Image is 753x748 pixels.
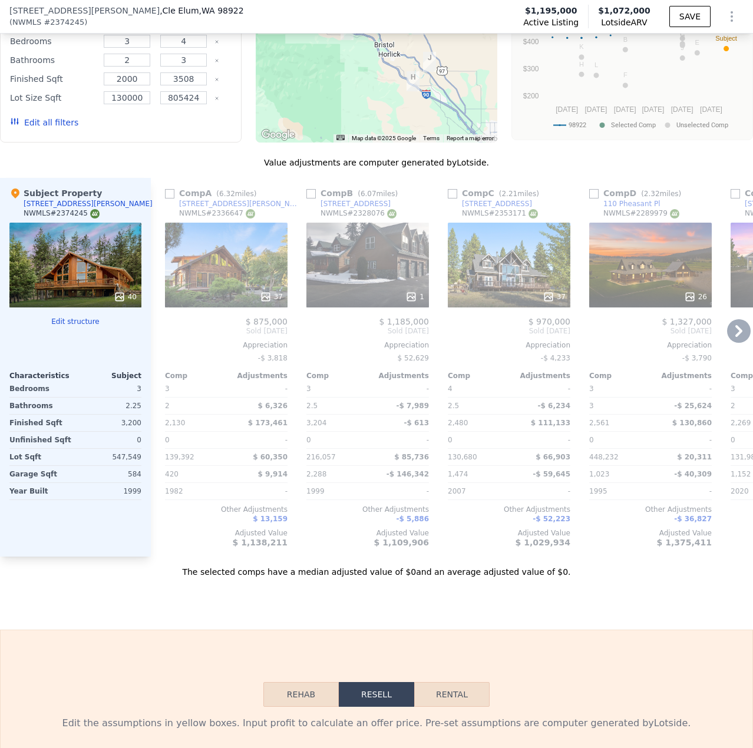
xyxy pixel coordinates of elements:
text: G [680,31,685,38]
span: $1,195,000 [525,5,577,16]
span: -$ 25,624 [674,402,712,410]
div: 40 [114,291,137,303]
span: [STREET_ADDRESS][PERSON_NAME] [9,5,160,16]
div: NWMLS # 2328076 [321,208,397,219]
span: , WA 98922 [199,6,244,15]
text: Subject [715,35,737,42]
span: 2,480 [448,419,468,427]
span: Sold [DATE] [165,326,288,336]
div: Other Adjustments [165,505,288,514]
div: NWMLS # 2353171 [462,208,538,219]
div: Comp [165,371,226,380]
span: 2.32 [644,190,660,198]
span: 3 [165,385,170,393]
div: Comp D [589,187,686,199]
span: Map data ©2025 Google [352,135,416,141]
span: -$ 52,223 [533,515,570,523]
span: 139,392 [165,453,194,461]
span: 2.21 [501,190,517,198]
span: 2,269 [731,419,751,427]
span: ( miles) [212,190,261,198]
img: NWMLS Logo [670,209,679,219]
span: $ 6,326 [258,402,288,410]
div: - [229,380,288,397]
span: Active Listing [523,16,579,28]
span: -$ 3,790 [682,354,712,362]
button: Keyboard shortcuts [336,135,345,140]
div: Bedrooms [9,380,73,397]
span: 2,130 [165,419,185,427]
text: Selected Comp [611,121,656,129]
div: Appreciation [448,340,570,350]
div: - [653,380,712,397]
span: 2,561 [589,419,609,427]
span: 0 [306,436,311,444]
a: [STREET_ADDRESS][PERSON_NAME] [165,199,302,208]
div: 3,200 [78,415,141,431]
div: 3 [78,380,141,397]
text: [DATE] [642,105,665,114]
div: 1 [405,291,424,303]
span: $ 970,000 [529,317,570,326]
div: NWMLS # 2289979 [603,208,679,219]
div: 2.5 [448,398,507,414]
button: Clear [214,39,219,44]
a: [STREET_ADDRESS] [448,199,532,208]
div: Appreciation [306,340,429,350]
div: Other Adjustments [306,505,429,514]
div: Appreciation [589,340,712,350]
div: - [511,380,570,397]
span: # 2374245 [44,16,84,28]
div: Comp C [448,187,544,199]
div: Adjustments [509,371,570,380]
span: -$ 3,818 [258,354,288,362]
div: NWMLS # 2336647 [179,208,255,219]
div: Lot Sqft [9,449,73,465]
span: -$ 5,886 [397,515,429,523]
span: -$ 36,827 [674,515,712,523]
span: $ 85,736 [394,453,429,461]
span: 3 [306,385,311,393]
span: 130,680 [448,453,477,461]
span: 0 [165,436,170,444]
span: 0 [731,436,735,444]
span: $ 1,029,934 [516,538,570,547]
div: Comp [448,371,509,380]
div: 1999 [78,483,141,499]
div: Subject [75,371,141,380]
div: 26 [684,291,707,303]
div: - [370,380,429,397]
text: E [695,39,699,46]
span: 3 [589,385,594,393]
span: -$ 613 [404,419,429,427]
span: $ 1,375,411 [657,538,712,547]
text: K [579,43,584,50]
div: Other Adjustments [448,505,570,514]
span: ( miles) [636,190,686,198]
span: $ 1,138,211 [233,538,288,547]
a: Terms [423,135,440,141]
span: $ 130,860 [672,419,712,427]
div: 2 [165,398,224,414]
a: 110 Pheasant Pl [589,199,660,208]
text: L [595,61,598,68]
div: Other Adjustments [589,505,712,514]
span: $1,072,000 [598,6,650,15]
text: H [579,61,584,68]
div: 1601 Deer Valley Dr [423,52,436,72]
div: Unfinished Sqft [9,432,73,448]
div: 1999 [306,483,365,499]
div: [STREET_ADDRESS][PERSON_NAME] [24,199,153,208]
div: Comp A [165,187,261,199]
span: $ 9,914 [258,470,288,478]
text: [DATE] [556,105,578,114]
span: 6.07 [361,190,376,198]
div: [STREET_ADDRESS] [321,199,391,208]
text: 98922 [569,121,586,129]
span: $ 13,159 [253,515,288,523]
img: NWMLS Logo [387,209,397,219]
div: Adjustments [226,371,288,380]
div: Adjusted Value [165,528,288,538]
span: -$ 7,989 [397,402,429,410]
a: Open this area in Google Maps (opens a new window) [259,127,298,143]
